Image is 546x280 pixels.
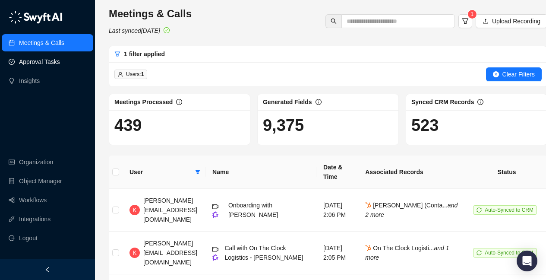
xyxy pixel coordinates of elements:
[228,202,278,218] span: Onboarding with [PERSON_NAME]
[411,99,474,105] span: Synced CRM Records
[143,197,197,223] span: [PERSON_NAME][EMAIL_ADDRESS][DOMAIN_NAME]
[19,229,38,247] span: Logout
[133,248,136,258] span: K
[19,210,50,228] a: Integrations
[224,245,303,261] span: Call with On The Clock Logistics - [PERSON_NAME]
[316,156,358,189] th: Date & Time
[331,18,337,24] span: search
[316,232,358,274] td: [DATE] 2:05 PM
[365,245,449,261] span: On The Clock Logisti...
[164,27,170,33] span: check-circle
[141,71,144,77] b: 1
[19,172,62,190] a: Object Manager
[176,99,182,105] span: info-circle
[492,16,540,26] span: Upload Recording
[502,70,535,79] span: Clear Filters
[316,189,358,232] td: [DATE] 2:06 PM
[517,251,537,271] div: Open Intercom Messenger
[477,99,483,105] span: info-circle
[44,267,50,273] span: left
[263,99,312,105] span: Generated Fields
[193,165,202,178] span: filter
[212,204,218,210] span: video-camera
[477,207,482,213] span: sync
[477,250,482,255] span: sync
[316,99,322,105] span: info-circle
[263,115,393,135] h1: 9,375
[212,211,218,218] img: gong-Dwh8HbPa.png
[19,53,60,70] a: Approval Tasks
[468,10,477,19] sup: 1
[212,254,218,261] img: gong-Dwh8HbPa.png
[365,245,449,261] i: and 1 more
[483,18,489,24] span: upload
[205,156,316,189] th: Name
[129,167,192,177] span: User
[114,115,245,135] h1: 439
[133,205,136,215] span: K
[118,72,123,77] span: user
[19,34,64,51] a: Meetings & Calls
[19,191,47,209] a: Workflows
[493,71,499,77] span: close-circle
[19,72,40,89] a: Insights
[212,246,218,252] span: video-camera
[9,11,63,24] img: logo-05li4sbe.png
[114,99,173,105] span: Meetings Processed
[358,156,466,189] th: Associated Records
[19,153,53,171] a: Organization
[124,51,165,57] span: 1 filter applied
[485,250,533,256] span: Auto-Synced to CRM
[114,51,120,57] span: filter
[462,18,469,25] span: filter
[109,27,160,34] i: Last synced [DATE]
[126,71,144,77] span: Users:
[195,169,200,175] span: filter
[471,11,474,17] span: 1
[486,67,542,81] button: Clear Filters
[365,202,458,218] span: [PERSON_NAME] (Conta...
[143,240,197,266] span: [PERSON_NAME][EMAIL_ADDRESS][DOMAIN_NAME]
[365,202,458,218] i: and 2 more
[109,7,192,21] h3: Meetings & Calls
[411,115,542,135] h1: 523
[485,207,533,213] span: Auto-Synced to CRM
[9,235,15,241] span: logout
